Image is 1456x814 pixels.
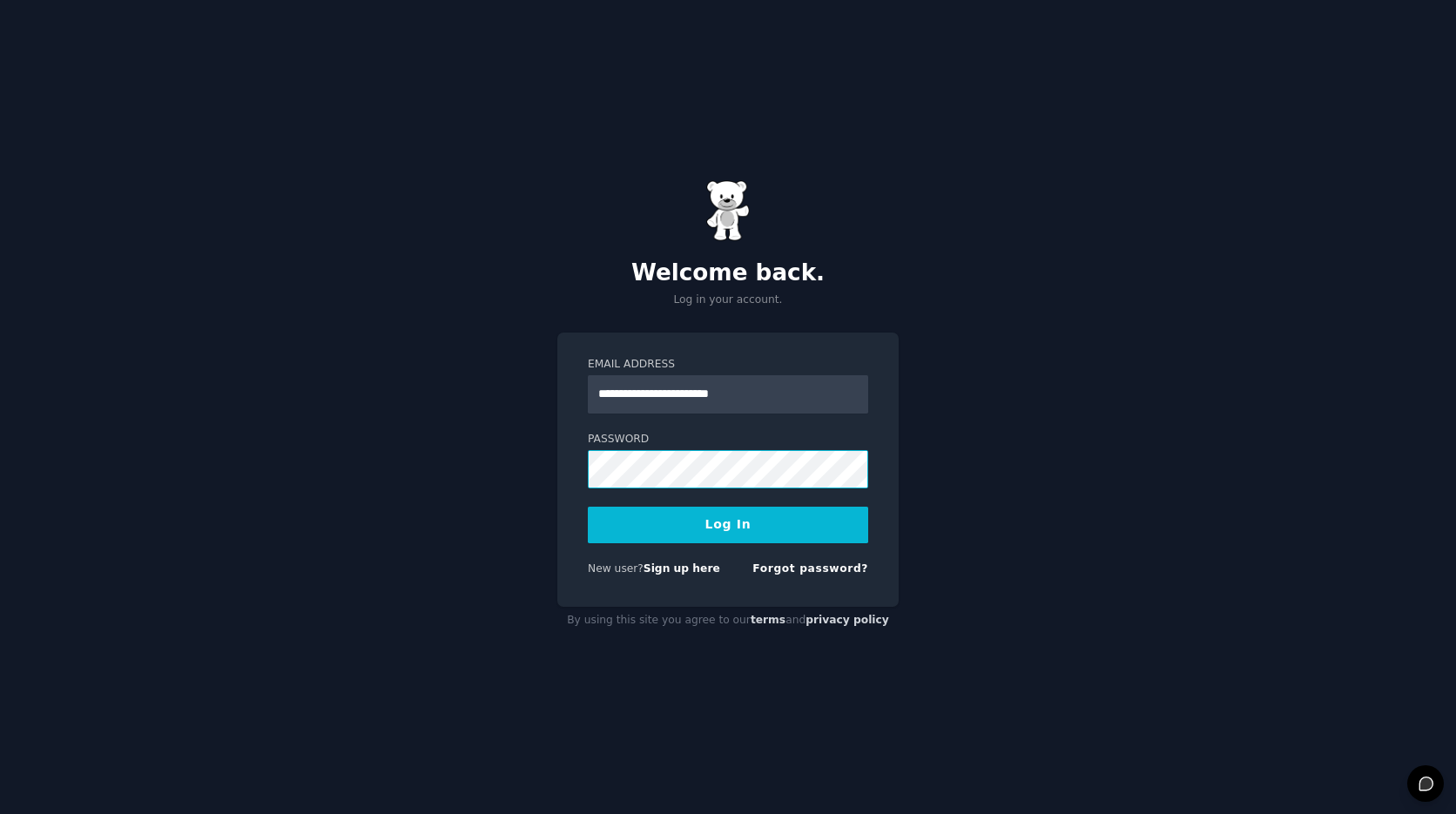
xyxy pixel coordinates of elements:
label: Password [588,432,868,447]
div: By using this site you agree to our and [557,607,899,635]
a: Forgot password? [752,562,868,575]
img: Gummy Bear [706,180,750,241]
a: terms [751,614,785,626]
h2: Welcome back. [557,259,899,287]
label: Email Address [588,357,868,373]
button: Log In [588,507,868,543]
p: Log in your account. [557,293,899,308]
a: Sign up here [644,562,720,575]
a: privacy policy [806,614,889,626]
span: New user? [588,562,644,575]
